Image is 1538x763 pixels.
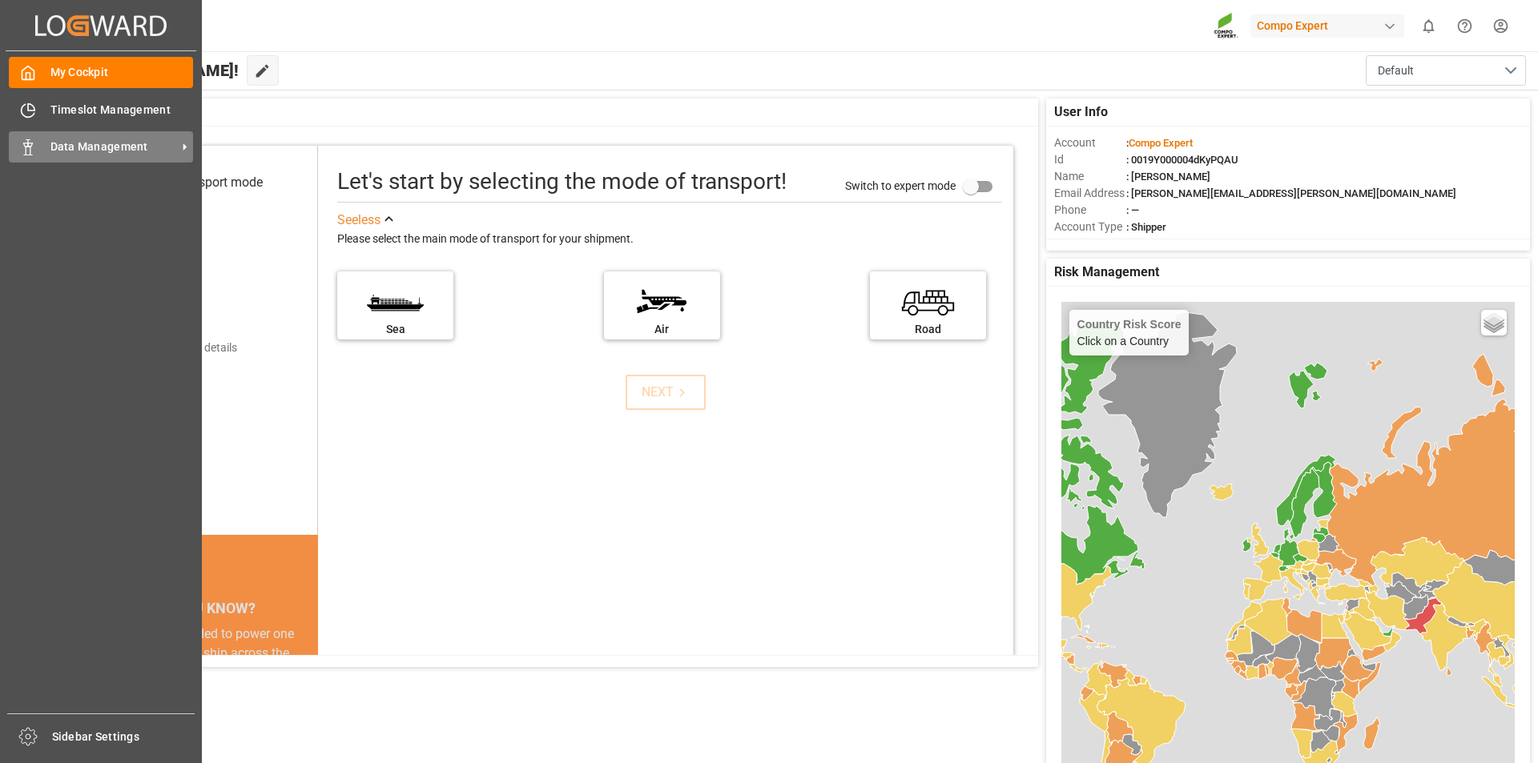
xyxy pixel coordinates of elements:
[1411,8,1447,44] button: show 0 new notifications
[1054,102,1108,122] span: User Info
[337,165,787,199] div: Let's start by selecting the mode of transport!
[87,591,318,624] div: DID YOU KNOW?
[1481,310,1507,335] a: Layers
[1250,14,1404,38] div: Compo Expert
[1077,318,1182,347] div: Click on a Country
[612,321,712,338] div: Air
[337,211,380,230] div: See less
[1054,168,1126,185] span: Name
[66,55,239,86] span: Hello [PERSON_NAME]!
[845,179,956,191] span: Switch to expert mode
[1054,151,1126,168] span: Id
[1054,185,1126,202] span: Email Address
[642,383,690,402] div: NEXT
[50,64,194,81] span: My Cockpit
[878,321,978,338] div: Road
[1054,135,1126,151] span: Account
[337,230,1002,249] div: Please select the main mode of transport for your shipment.
[1126,137,1193,149] span: :
[1447,8,1483,44] button: Help Center
[50,139,177,155] span: Data Management
[1126,221,1166,233] span: : Shipper
[9,57,193,88] a: My Cockpit
[1250,10,1411,41] button: Compo Expert
[1126,187,1456,199] span: : [PERSON_NAME][EMAIL_ADDRESS][PERSON_NAME][DOMAIN_NAME]
[1126,171,1210,183] span: : [PERSON_NAME]
[52,729,195,745] span: Sidebar Settings
[50,102,194,118] span: Timeslot Management
[1077,318,1182,331] h4: Country Risk Score
[1054,219,1126,235] span: Account Type
[9,94,193,125] a: Timeslot Management
[1126,204,1139,216] span: : —
[1378,62,1414,79] span: Default
[626,375,706,410] button: NEXT
[296,624,318,759] button: next slide / item
[106,624,299,740] div: The energy needed to power one large container ship across the ocean in a single day is the same ...
[1054,202,1126,219] span: Phone
[1126,154,1238,166] span: : 0019Y000004dKyPQAU
[1366,55,1526,86] button: open menu
[345,321,445,338] div: Sea
[1214,12,1239,40] img: Screenshot%202023-09-29%20at%2010.02.21.png_1712312052.png
[1054,263,1159,282] span: Risk Management
[1129,137,1193,149] span: Compo Expert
